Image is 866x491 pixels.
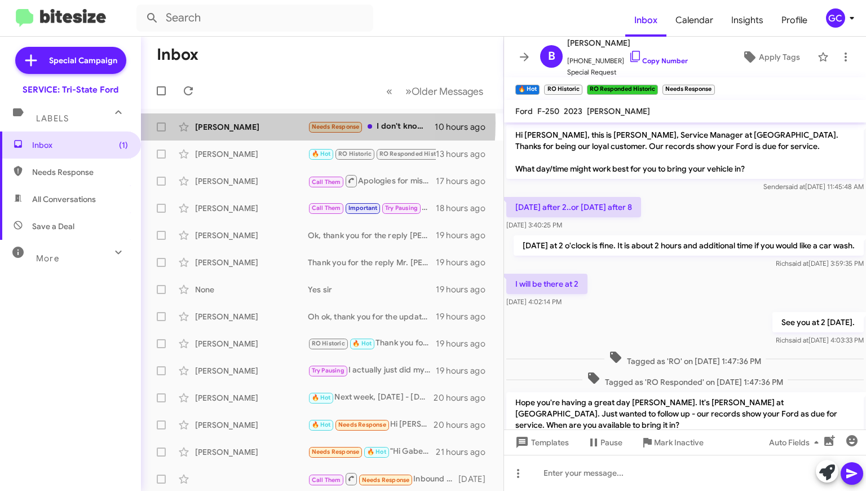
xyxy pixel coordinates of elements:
[506,197,641,217] p: [DATE] after 2..or [DATE] after 8
[157,46,198,64] h1: Inbox
[604,350,766,367] span: Tagged as 'RO' on [DATE] 1:47:36 PM
[515,106,533,116] span: Ford
[514,235,864,256] p: [DATE] at 2 o'clock is fine. It is about 2 hours and additional time if you would like a car wash.
[308,120,435,133] div: I don't know. I would have to watch you attach your machine and exchange another 11quarts of tran...
[32,221,74,232] span: Save a Deal
[386,84,392,98] span: «
[537,106,559,116] span: F-250
[506,392,864,435] p: Hope you're having a great day [PERSON_NAME]. It's [PERSON_NAME] at [GEOGRAPHIC_DATA]. Just wante...
[49,55,117,66] span: Special Campaign
[625,4,666,37] span: Inbox
[544,85,582,95] small: RO Historic
[308,391,434,404] div: Next week, [DATE] - [DATE] would work for me
[195,148,308,160] div: [PERSON_NAME]
[436,203,494,214] div: 18 hours ago
[506,221,562,229] span: [DATE] 3:40:25 PM
[195,338,308,349] div: [PERSON_NAME]
[380,80,490,103] nav: Page navigation example
[367,448,386,455] span: 🔥 Hot
[312,150,331,157] span: 🔥 Hot
[436,365,494,376] div: 19 hours ago
[195,203,308,214] div: [PERSON_NAME]
[567,36,688,50] span: [PERSON_NAME]
[195,365,308,376] div: [PERSON_NAME]
[308,284,436,295] div: Yes sir
[567,50,688,67] span: [PHONE_NUMBER]
[506,274,587,294] p: I will be there at 2
[195,257,308,268] div: [PERSON_NAME]
[405,84,412,98] span: »
[195,419,308,431] div: [PERSON_NAME]
[195,121,308,133] div: [PERSON_NAME]
[722,4,772,37] a: Insights
[312,367,344,374] span: Try Pausing
[308,418,434,431] div: Hi [PERSON_NAME], I'm not due for a while. Susquehanna came to the house & did it in the Spring. ...
[436,148,494,160] div: 13 hours ago
[458,474,494,485] div: [DATE]
[338,421,386,428] span: Needs Response
[36,253,59,264] span: More
[506,125,864,179] p: Hi [PERSON_NAME], this is [PERSON_NAME], Service Manager at [GEOGRAPHIC_DATA]. Thanks for being o...
[587,85,658,95] small: RO Responded Historic
[548,47,555,65] span: B
[506,297,562,306] span: [DATE] 4:02:14 PM
[662,85,714,95] small: Needs Response
[312,394,331,401] span: 🔥 Hot
[312,204,341,212] span: Call Them
[772,312,864,332] p: See you at 2 [DATE].
[195,176,308,187] div: [PERSON_NAME]
[567,67,688,78] span: Special Request
[308,257,436,268] div: Thank you for the reply Mr. [PERSON_NAME], if we can ever help please don't hesitate to reach out!
[435,121,494,133] div: 10 hours ago
[776,259,864,268] span: Rich [DATE] 3:59:35 PM
[504,432,578,453] button: Templates
[631,432,713,453] button: Mark Inactive
[308,364,436,377] div: I actually just did my service [DATE]. I'll keep you in mind for the next one.
[385,204,418,212] span: Try Pausing
[436,284,494,295] div: 19 hours ago
[15,47,126,74] a: Special Campaign
[789,259,808,268] span: said at
[195,392,308,404] div: [PERSON_NAME]
[308,230,436,241] div: Ok, thank you for the reply [PERSON_NAME], if we can ever help in the future please don't hesitat...
[816,8,854,28] button: GC
[578,432,631,453] button: Pause
[412,85,483,98] span: Older Messages
[515,85,540,95] small: 🔥 Hot
[600,432,622,453] span: Pause
[436,446,494,458] div: 21 hours ago
[776,336,864,344] span: Rich [DATE] 4:03:33 PM
[629,56,688,65] a: Copy Number
[119,139,128,151] span: (1)
[308,445,436,458] div: "Hi GabeHi Gabe it's [PERSON_NAME], at [GEOGRAPHIC_DATA]. Our records indicate that your Ford may...
[36,113,69,124] span: Labels
[195,230,308,241] div: [PERSON_NAME]
[564,106,582,116] span: 2023
[379,80,399,103] button: Previous
[582,371,788,388] span: Tagged as 'RO Responded' on [DATE] 1:47:36 PM
[32,166,128,178] span: Needs Response
[729,47,812,67] button: Apply Tags
[312,448,360,455] span: Needs Response
[436,230,494,241] div: 19 hours ago
[379,150,447,157] span: RO Responded Historic
[352,340,372,347] span: 🔥 Hot
[826,8,845,28] div: GC
[772,4,816,37] a: Profile
[308,201,436,214] div: Absolutely, just let us know when works best for you!
[312,421,331,428] span: 🔥 Hot
[434,392,494,404] div: 20 hours ago
[759,47,800,67] span: Apply Tags
[23,84,118,95] div: SERVICE: Tri-State Ford
[308,147,436,160] div: [DATE]..morning if I can wait on it
[666,4,722,37] a: Calendar
[308,311,436,322] div: Oh ok, thank you for the update. If you ever own another Ford and need assistance please don't he...
[513,432,569,453] span: Templates
[195,446,308,458] div: [PERSON_NAME]
[789,336,808,344] span: said at
[436,176,494,187] div: 17 hours ago
[312,178,341,186] span: Call Them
